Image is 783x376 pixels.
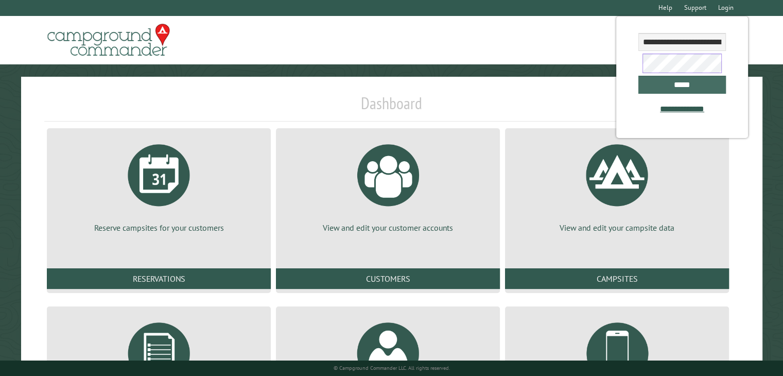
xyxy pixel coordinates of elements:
a: Reservations [47,268,271,289]
p: View and edit your campsite data [517,222,717,233]
h1: Dashboard [44,93,739,122]
a: Campsites [505,268,729,289]
a: Reserve campsites for your customers [59,136,258,233]
a: Customers [276,268,500,289]
small: © Campground Commander LLC. All rights reserved. [334,365,450,371]
p: Reserve campsites for your customers [59,222,258,233]
a: View and edit your customer accounts [288,136,488,233]
img: Campground Commander [44,20,173,60]
p: View and edit your customer accounts [288,222,488,233]
a: View and edit your campsite data [517,136,717,233]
